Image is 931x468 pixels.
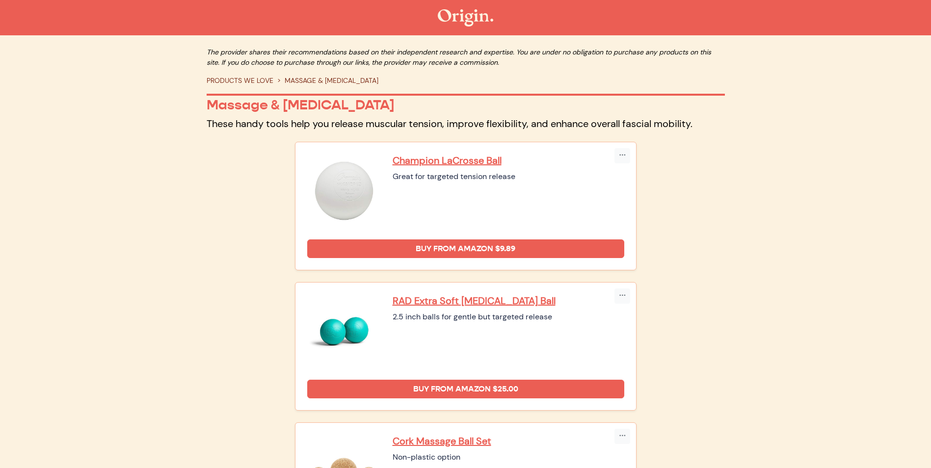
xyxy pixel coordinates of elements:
a: Buy from Amazon $9.89 [307,239,624,258]
a: PRODUCTS WE LOVE [207,76,273,85]
li: MASSAGE & [MEDICAL_DATA] [273,76,378,86]
div: 2.5 inch balls for gentle but targeted release [393,311,624,323]
a: RAD Extra Soft [MEDICAL_DATA] Ball [393,294,624,307]
div: Non-plastic option [393,451,624,463]
p: These handy tools help you release muscular tension, improve flexibility, and enhance overall fas... [207,117,725,130]
p: The provider shares their recommendations based on their independent research and expertise. You ... [207,47,725,68]
img: RAD Extra Soft Myofascial Release Ball [307,294,381,368]
img: Champion LaCrosse Ball [307,154,381,228]
a: Champion LaCrosse Ball [393,154,624,167]
a: Buy from Amazon $25.00 [307,380,624,398]
a: Cork Massage Ball Set [393,435,624,447]
p: Massage & [MEDICAL_DATA] [207,97,725,113]
img: The Origin Shop [438,9,493,26]
div: Great for targeted tension release [393,171,624,182]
